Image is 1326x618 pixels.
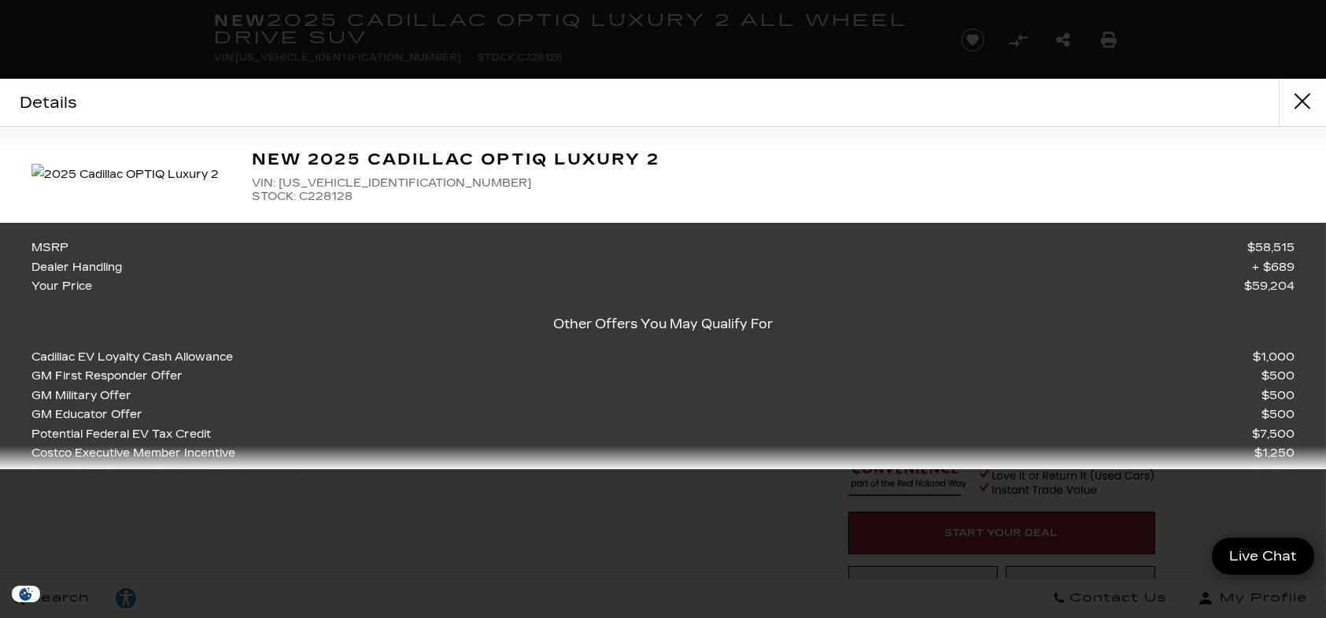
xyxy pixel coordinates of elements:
span: Dealer Handling [31,258,130,278]
img: 2025 Cadillac OPTIQ Luxury 2 [31,164,228,186]
a: Dealer Handling $689 [31,258,1295,278]
span: $1,000 [1253,464,1295,483]
span: Your Price [31,277,100,297]
span: Costco Gold Star and Business Member Incentive [31,464,322,483]
a: Costco Executive Member Incentive $1,250 [31,444,1295,464]
a: Cadillac EV Loyalty Cash Allowance $1,000 [31,348,1295,368]
a: Your Price $59,204 [31,277,1295,297]
span: Potential Federal EV Tax Credit [31,425,219,445]
a: GM Educator Offer $500 [31,405,1295,425]
a: GM First Responder Offer $500 [31,367,1295,387]
span: $500 [1261,405,1295,425]
a: MSRP $58,515 [31,239,1295,258]
span: VIN: [US_VEHICLE_IDENTIFICATION_NUMBER] [252,176,1295,190]
img: Opt-Out Icon [8,586,44,602]
span: $59,204 [1244,277,1295,297]
button: close [1279,79,1326,126]
a: Potential Federal EV Tax Credit $7,500 [31,425,1295,445]
span: GM Educator Offer [31,405,150,425]
h2: New 2025 Cadillac OPTIQ Luxury 2 [252,146,1295,172]
a: Live Chat [1212,538,1314,575]
span: $500 [1261,387,1295,406]
span: Live Chat [1221,547,1305,565]
a: GM Military Offer $500 [31,387,1295,406]
a: Costco Gold Star and Business Member Incentive $1,000 [31,464,1295,483]
span: $7,500 [1252,425,1295,445]
section: Click to Open Cookie Consent Modal [8,586,44,602]
span: $500 [1261,367,1295,387]
span: MSRP [31,239,76,258]
span: GM Military Offer [31,387,139,406]
span: Costco Executive Member Incentive [31,444,243,464]
span: GM First Responder Offer [31,367,190,387]
span: $1,250 [1254,444,1295,464]
span: $689 [1252,258,1295,278]
span: $58,515 [1247,239,1295,258]
span: STOCK: C228128 [252,190,1295,203]
span: $1,000 [1253,348,1295,368]
span: Cadillac EV Loyalty Cash Allowance [31,348,241,368]
p: Other Offers You May Qualify For [31,313,1295,335]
